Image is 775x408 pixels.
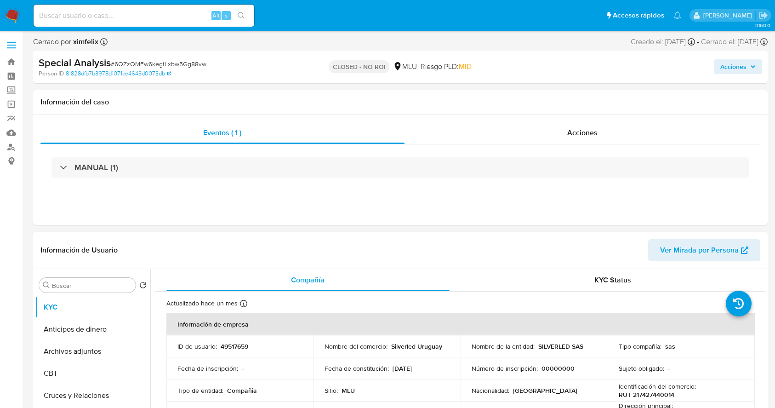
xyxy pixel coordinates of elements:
a: 81828dfb7b3978d1071ce4643d0073db [66,69,171,78]
p: 00000000 [541,364,575,373]
span: Alt [212,11,220,20]
p: Nombre de la entidad : [472,342,535,351]
p: SILVERLED SAS [538,342,583,351]
span: Acciones [720,59,747,74]
div: Creado el: [DATE] [631,37,695,47]
a: Salir [758,11,768,20]
p: [GEOGRAPHIC_DATA] [513,386,577,395]
p: - [668,364,670,373]
input: Buscar usuario o caso... [34,10,254,22]
span: Acciones [567,127,598,138]
p: Identificación del comercio : [619,382,696,391]
span: Cerrado por [33,37,98,47]
button: Ver Mirada por Persona [648,239,760,261]
button: KYC [35,296,150,318]
span: Ver Mirada por Persona [660,239,739,261]
p: ID de usuario : [177,342,217,351]
p: 49517659 [221,342,248,351]
p: sas [665,342,675,351]
h1: Información del caso [40,98,760,107]
p: MLU [342,386,355,395]
span: Riesgo PLD: [421,62,472,72]
div: Cerrado el: [DATE] [701,37,768,47]
p: Tipo compañía : [619,342,661,351]
span: s [225,11,228,20]
button: CBT [35,362,150,385]
p: RUT 217427440014 [619,391,674,399]
span: Accesos rápidos [613,11,664,20]
p: Actualizado hace un mes [166,299,238,308]
button: search-icon [232,9,251,22]
p: Fecha de constitución : [325,364,389,373]
p: ximena.felix@mercadolibre.com [703,11,755,20]
button: Cruces y Relaciones [35,385,150,407]
p: Sitio : [325,386,338,395]
div: MANUAL (1) [51,157,749,178]
button: Volver al orden por defecto [139,282,147,292]
p: Nacionalidad : [472,386,509,395]
span: MID [459,61,472,72]
input: Buscar [52,282,132,290]
p: Nombre del comercio : [325,342,387,351]
p: Compañia [227,386,257,395]
a: Notificaciones [673,11,681,19]
b: Person ID [39,69,64,78]
span: # 6QZzQMEw6kegtLxbw5Gg88vw [111,59,206,69]
h1: Información de Usuario [40,246,118,255]
p: Silverled Uruguay [391,342,442,351]
h3: MANUAL (1) [74,162,118,172]
p: Número de inscripción : [472,364,538,373]
button: Archivos adjuntos [35,340,150,362]
p: Fecha de inscripción : [177,364,238,373]
th: Información de empresa [166,313,755,335]
button: Anticipos de dinero [35,318,150,340]
b: ximfelix [71,36,98,47]
span: KYC Status [594,275,631,285]
span: Eventos ( 1 ) [203,127,241,138]
p: - [242,364,244,373]
div: MLU [393,62,417,72]
p: Tipo de entidad : [177,386,223,395]
p: Sujeto obligado : [619,364,664,373]
b: Special Analysis [39,55,111,70]
p: [DATE] [393,364,412,373]
span: Compañía [291,275,325,285]
span: - [697,37,699,47]
p: CLOSED - NO ROI [329,60,389,73]
button: Buscar [43,282,50,289]
button: Acciones [714,59,762,74]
